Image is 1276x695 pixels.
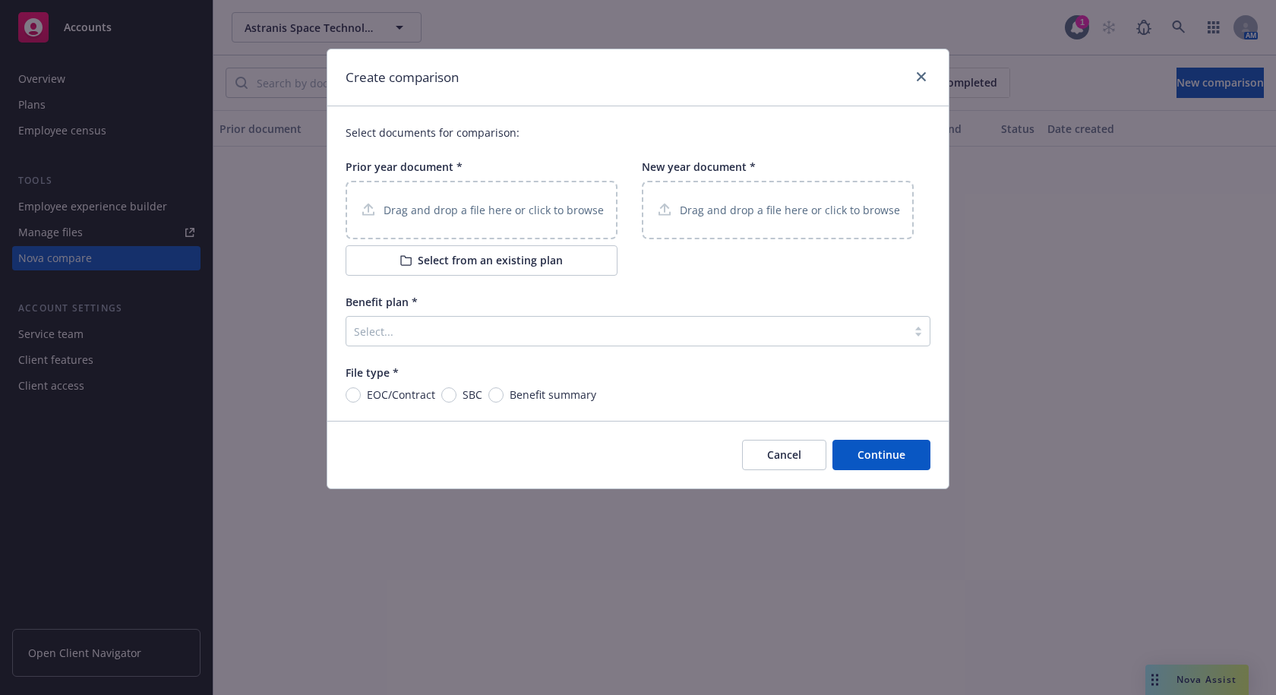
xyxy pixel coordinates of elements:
p: Drag and drop a file here or click to browse [384,202,604,218]
span: File type * [346,365,399,380]
input: SBC [441,387,456,403]
span: SBC [463,387,482,403]
a: close [912,68,930,86]
span: New year document * [642,160,756,174]
button: Cancel [742,440,826,470]
input: EOC/Contract [346,387,361,403]
p: Select documents for comparison: [346,125,930,141]
span: EOC/Contract [367,387,435,403]
span: Benefit plan * [346,295,418,309]
button: Select from an existing plan [346,245,617,276]
button: Continue [832,440,930,470]
div: Drag and drop a file here or click to browse [346,181,617,239]
p: Drag and drop a file here or click to browse [680,202,900,218]
div: Drag and drop a file here or click to browse [642,181,914,239]
h1: Create comparison [346,68,459,87]
input: Benefit summary [488,387,504,403]
span: Prior year document * [346,160,463,174]
span: Benefit summary [510,387,596,403]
